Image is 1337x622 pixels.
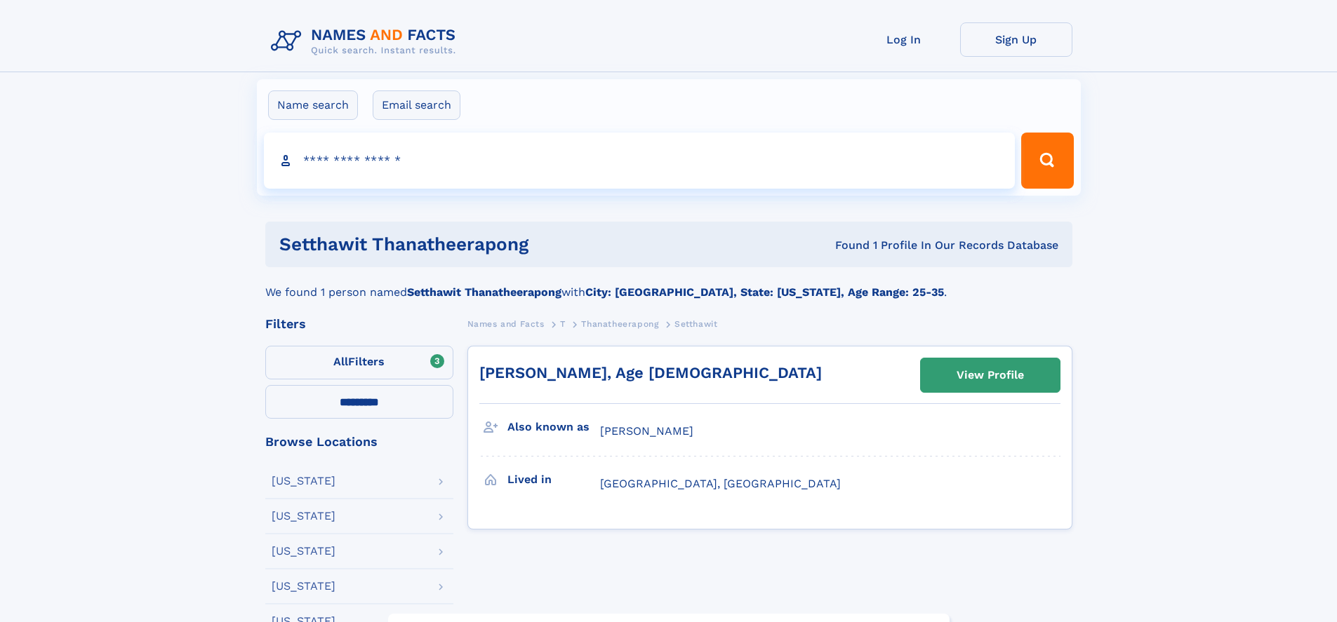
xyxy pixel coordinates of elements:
[479,364,822,381] a: [PERSON_NAME], Age [DEMOGRAPHIC_DATA]
[279,236,682,253] h1: Setthawit Thanatheerapong
[265,346,453,379] label: Filters
[585,285,944,299] b: City: [GEOGRAPHIC_DATA], State: [US_STATE], Age Range: 25-35
[272,475,335,487] div: [US_STATE]
[467,315,545,332] a: Names and Facts
[264,133,1016,189] input: search input
[373,90,460,120] label: Email search
[674,319,717,329] span: Setthawit
[960,22,1072,57] a: Sign Up
[581,319,658,329] span: Thanatheerapong
[333,355,348,368] span: All
[272,581,335,592] div: [US_STATE]
[560,315,566,332] a: T
[921,358,1060,392] a: View Profile
[265,267,1072,301] div: We found 1 person named with .
[957,359,1024,391] div: View Profile
[848,22,960,57] a: Log In
[265,318,453,330] div: Filters
[407,285,561,299] b: Setthawit Thanatheerapong
[581,315,658,332] a: Thanatheerapong
[600,477,841,490] span: [GEOGRAPHIC_DATA], [GEOGRAPHIC_DATA]
[560,319,566,329] span: T
[681,238,1058,253] div: Found 1 Profile In Our Records Database
[1021,133,1073,189] button: Search Button
[268,90,358,120] label: Name search
[272,511,335,522] div: [US_STATE]
[600,424,693,438] span: [PERSON_NAME]
[265,435,453,448] div: Browse Locations
[507,415,600,439] h3: Also known as
[507,468,600,492] h3: Lived in
[272,546,335,557] div: [US_STATE]
[265,22,467,60] img: Logo Names and Facts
